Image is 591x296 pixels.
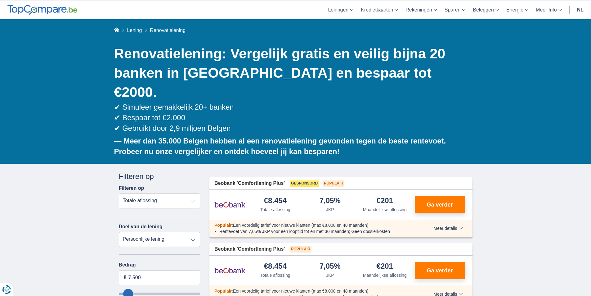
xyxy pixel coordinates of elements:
[260,272,290,278] div: Totale aflossing
[363,207,407,213] div: Maandelijkse aflossing
[323,180,344,187] span: Populair
[214,180,285,187] span: Beobank 'Comfortlening Plus'
[264,197,287,205] div: €8.454
[114,28,119,33] a: Home
[114,44,472,102] h1: Renovatielening: Vergelijk gratis en veilig bijna 20 banken in [GEOGRAPHIC_DATA] en bespaar tot €...
[324,1,357,19] a: Leningen
[119,293,200,295] input: wantToBorrow
[214,223,232,228] span: Populair
[7,5,77,15] img: TopCompare
[119,185,144,191] label: Filteren op
[357,1,402,19] a: Kredietkaarten
[377,262,393,271] div: €201
[114,137,446,156] b: — Meer dan 35.000 Belgen hebben al een renovatielening gevonden tegen de beste rentevoet. Probeer...
[119,262,200,268] label: Bedrag
[290,246,311,253] span: Populair
[119,224,163,230] label: Doel van de lening
[402,1,441,19] a: Rekeningen
[290,180,319,187] span: Gesponsord
[377,197,393,205] div: €201
[209,288,416,294] div: :
[214,263,245,278] img: product.pl.alt Beobank
[214,289,232,294] span: Populair
[264,262,287,271] div: €8.454
[127,28,142,33] a: Lening
[320,262,341,271] div: 7,05%
[469,1,503,19] a: Beleggen
[320,197,341,205] div: 7,05%
[214,197,245,212] img: product.pl.alt Beobank
[326,272,334,278] div: JKP
[219,228,411,235] li: Rentevoet van 7,05% JKP voor een looptijd tot en met 30 maanden; Geen dossierkosten
[415,196,465,213] button: Ga verder
[124,274,127,281] span: €
[503,1,532,19] a: Energie
[427,268,453,273] span: Ga verder
[326,207,334,213] div: JKP
[429,226,467,231] button: Meer details
[441,1,469,19] a: Sparen
[532,1,566,19] a: Meer Info
[209,222,416,228] div: :
[427,202,453,207] span: Ga verder
[233,289,369,294] span: Een voordelig tarief voor nieuwe klanten (max €8.000 en 48 maanden)
[119,171,200,182] div: Filteren op
[573,1,587,19] a: nl
[415,262,465,279] button: Ga verder
[260,207,290,213] div: Totale aflossing
[363,272,407,278] div: Maandelijkse aflossing
[433,226,463,230] span: Meer details
[114,102,472,134] div: ✔ Simuleer gemakkelijk 20+ banken ✔ Bespaar tot €2.000 ✔ Gebruikt door 2,9 miljoen Belgen
[214,246,285,253] span: Beobank 'Comfortlening Plus'
[150,28,186,33] span: Renovatielening
[233,223,369,228] span: Een voordelig tarief voor nieuwe klanten (max €8.000 en 48 maanden)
